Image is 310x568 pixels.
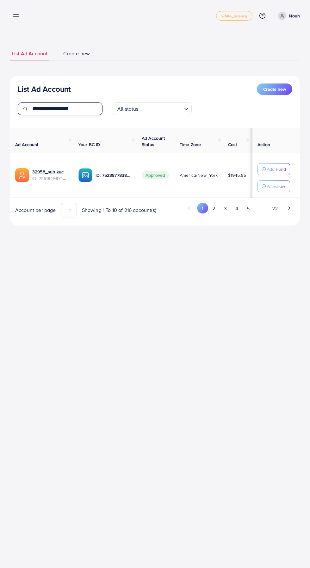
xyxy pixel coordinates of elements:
span: white_agency [221,14,247,18]
button: Go to page 22 [268,203,282,214]
span: Account per page [15,207,56,214]
span: Your BC ID [78,141,100,148]
span: Action [257,141,270,148]
span: America/New_York [180,172,218,178]
button: Create new [257,83,292,95]
input: Search for option [140,103,182,114]
img: ic-ba-acc.ded83a64.svg [78,168,92,182]
p: ID: 7523877838957576209 [96,171,132,179]
p: Add Fund [267,165,286,173]
span: Cost [228,141,237,148]
button: Go to page 2 [208,203,220,214]
button: Withdraw [257,180,290,192]
span: ID: 7251949974219489281 [32,175,68,182]
p: Nouh [289,12,300,20]
p: Withdraw [267,182,285,190]
span: Ad Account Status [142,135,165,148]
button: Go to page 4 [231,203,242,214]
div: Search for option [113,102,192,115]
span: Approved [142,171,169,179]
button: Add Fund [257,163,290,175]
div: <span class='underline'>32958_sub kuch vip_1688476190329</span></br>7251949974219489281 [32,169,68,182]
span: Showing 1 To 10 of 216 account(s) [82,207,156,214]
button: Go to page 1 [197,203,208,213]
span: Time Zone [180,141,201,148]
button: Go to page 5 [242,203,254,214]
span: $1945.85 [228,172,246,178]
a: white_agency [216,11,252,21]
span: Create new [263,86,286,92]
h3: List Ad Account [18,84,71,94]
ul: Pagination [160,203,295,214]
span: All status [116,104,140,114]
span: Create new [63,50,90,57]
a: Nouh [276,12,300,20]
span: List Ad Account [12,50,47,57]
span: Ad Account [15,141,39,148]
button: Go to page 3 [220,203,231,214]
img: ic-ads-acc.e4c84228.svg [15,168,29,182]
a: 32958_sub kuch vip_1688476190329 [32,169,68,175]
button: Go to next page [284,203,295,213]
